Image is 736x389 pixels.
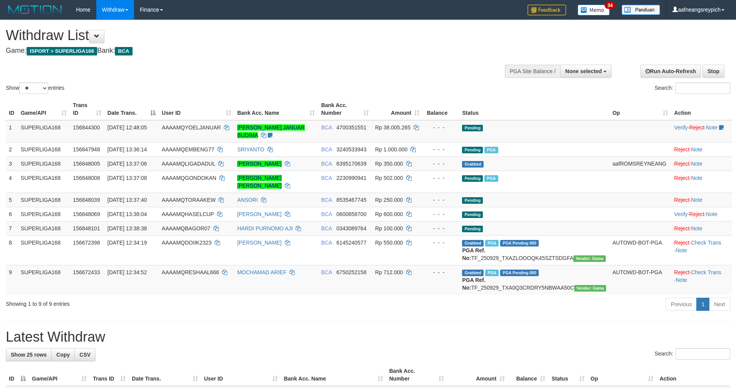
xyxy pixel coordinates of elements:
[162,225,210,231] span: AAAAMQBAGOR07
[691,161,702,167] a: Note
[6,297,301,308] div: Showing 1 to 9 of 9 entries
[56,352,70,358] span: Copy
[573,255,606,262] span: Vendor URL: https://trx31.1velocity.biz
[462,247,485,261] b: PGA Ref. No:
[336,240,366,246] span: Copy 6145240577 to clipboard
[11,352,47,358] span: Show 25 rows
[6,235,18,265] td: 8
[336,211,366,217] span: Copy 0600858700 to clipboard
[162,269,219,275] span: AAAAMQRESHAAL666
[321,161,332,167] span: BCA
[426,210,456,218] div: - - -
[336,161,366,167] span: Copy 6395170639 to clipboard
[386,364,447,386] th: Bank Acc. Number: activate to sort column ascending
[6,329,730,345] h1: Latest Withdraw
[115,47,132,55] span: BCA
[706,211,718,217] a: Note
[336,269,366,275] span: Copy 6750252158 to clipboard
[90,364,129,386] th: Trans ID: activate to sort column ascending
[505,65,560,78] div: PGA Site Balance /
[237,161,282,167] a: [PERSON_NAME]
[201,364,281,386] th: User ID: activate to sort column ascending
[375,197,403,203] span: Rp 250.000
[375,211,403,217] span: Rp 600.000
[484,147,498,153] span: Marked by aafsoycanthlai
[459,98,609,120] th: Status
[29,364,90,386] th: Game/API: activate to sort column ascending
[691,269,721,275] a: Check Trans
[485,270,499,276] span: Marked by aafsoycanthlai
[574,285,607,292] span: Vendor URL: https://trx31.1velocity.biz
[609,156,671,171] td: aafROMSREYNEANG
[108,269,147,275] span: [DATE] 12:34:52
[234,98,318,120] th: Bank Acc. Name: activate to sort column ascending
[674,211,688,217] a: Verify
[426,174,456,182] div: - - -
[484,175,498,182] span: Marked by aafsoycanthlai
[706,124,718,131] a: Note
[691,146,702,153] a: Note
[6,207,18,221] td: 6
[426,146,456,153] div: - - -
[162,146,214,153] span: AAAAMQEMBENG77
[19,82,48,94] select: Showentries
[462,147,483,153] span: Pending
[696,298,709,311] a: 1
[336,175,366,181] span: Copy 2230990941 to clipboard
[691,175,702,181] a: Note
[73,146,100,153] span: 156847948
[671,98,732,120] th: Action
[674,124,688,131] a: Verify
[689,211,705,217] a: Reject
[462,211,483,218] span: Pending
[691,240,721,246] a: Check Trans
[548,364,587,386] th: Status: activate to sort column ascending
[73,240,100,246] span: 156672398
[565,68,602,74] span: None selected
[674,161,690,167] a: Reject
[508,364,548,386] th: Balance: activate to sort column ascending
[108,146,147,153] span: [DATE] 13:36:14
[691,225,702,231] a: Note
[372,98,423,120] th: Amount: activate to sort column ascending
[162,197,216,203] span: AAAAMQTORAAKEW
[671,235,732,265] td: · ·
[426,239,456,246] div: - - -
[18,193,70,207] td: SUPERLIGA168
[500,240,539,246] span: PGA Pending
[281,364,386,386] th: Bank Acc. Name: activate to sort column ascending
[237,211,282,217] a: [PERSON_NAME]
[423,98,459,120] th: Balance
[375,225,403,231] span: Rp 100.000
[6,47,483,55] h4: Game: Bank:
[321,211,332,217] span: BCA
[671,156,732,171] td: ·
[426,160,456,168] div: - - -
[321,175,332,181] span: BCA
[237,146,264,153] a: SRIYANTO
[609,235,671,265] td: AUTOWD-BOT-PGA
[18,156,70,171] td: SUPERLIGA168
[159,98,234,120] th: User ID: activate to sort column ascending
[655,348,730,360] label: Search:
[560,65,612,78] button: None selected
[6,98,18,120] th: ID
[70,98,104,120] th: Trans ID: activate to sort column ascending
[375,161,403,167] span: Rp 350.000
[462,161,484,168] span: Grabbed
[6,4,64,15] img: MOTION_logo.png
[108,211,147,217] span: [DATE] 13:38:04
[336,197,366,203] span: Copy 8535467745 to clipboard
[18,142,70,156] td: SUPERLIGA168
[666,298,697,311] a: Previous
[6,142,18,156] td: 2
[655,82,730,94] label: Search:
[6,265,18,295] td: 9
[671,265,732,295] td: · ·
[709,298,730,311] a: Next
[129,364,201,386] th: Date Trans.: activate to sort column ascending
[79,352,91,358] span: CSV
[104,98,159,120] th: Date Trans.: activate to sort column descending
[321,124,332,131] span: BCA
[6,364,29,386] th: ID: activate to sort column descending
